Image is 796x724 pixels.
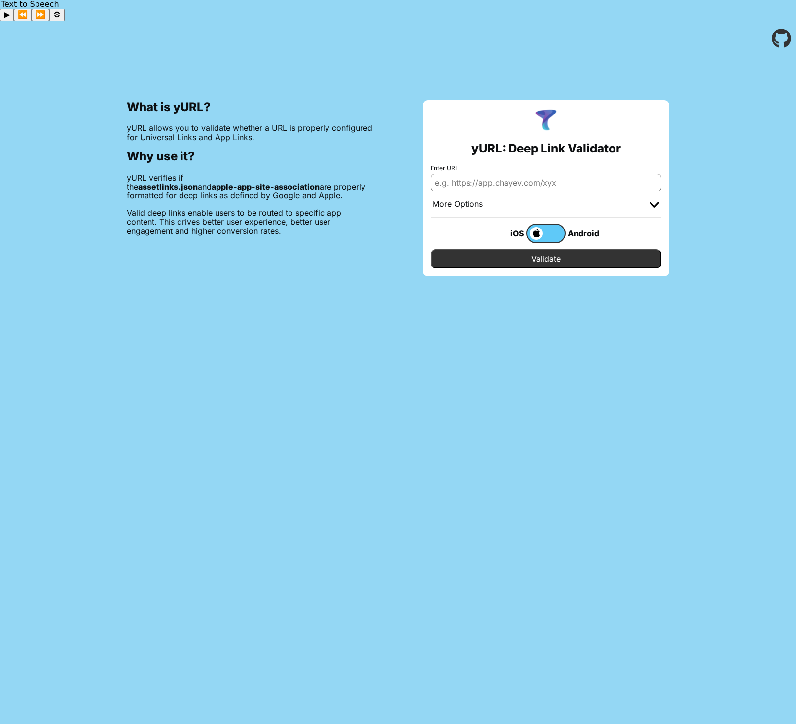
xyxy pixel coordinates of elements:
p: yURL allows you to validate whether a URL is properly configured for Universal Links and App Links. [127,123,373,142]
h2: Why use it? [127,150,373,163]
input: e.g. https://app.chayev.com/xyx [431,174,661,191]
input: Validate [431,249,661,268]
h2: yURL: Deep Link Validator [471,142,621,155]
b: apple-app-site-association [212,182,320,191]
div: More Options [433,199,483,209]
img: yURL Logo [533,108,559,134]
h2: What is yURL? [127,100,373,114]
p: yURL verifies if the and are properly formatted for deep links as defined by Google and Apple. [127,173,373,200]
div: iOS [487,227,526,240]
button: Forward [32,9,49,21]
p: Valid deep links enable users to be routed to specific app content. This drives better user exper... [127,208,373,235]
img: chevron [650,202,659,208]
a: Go to the GitHub project [772,21,791,56]
div: Android [566,227,605,240]
button: Previous [14,9,32,21]
button: Settings [49,9,64,21]
b: assetlinks.json [138,182,198,191]
label: Enter URL [431,165,661,172]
